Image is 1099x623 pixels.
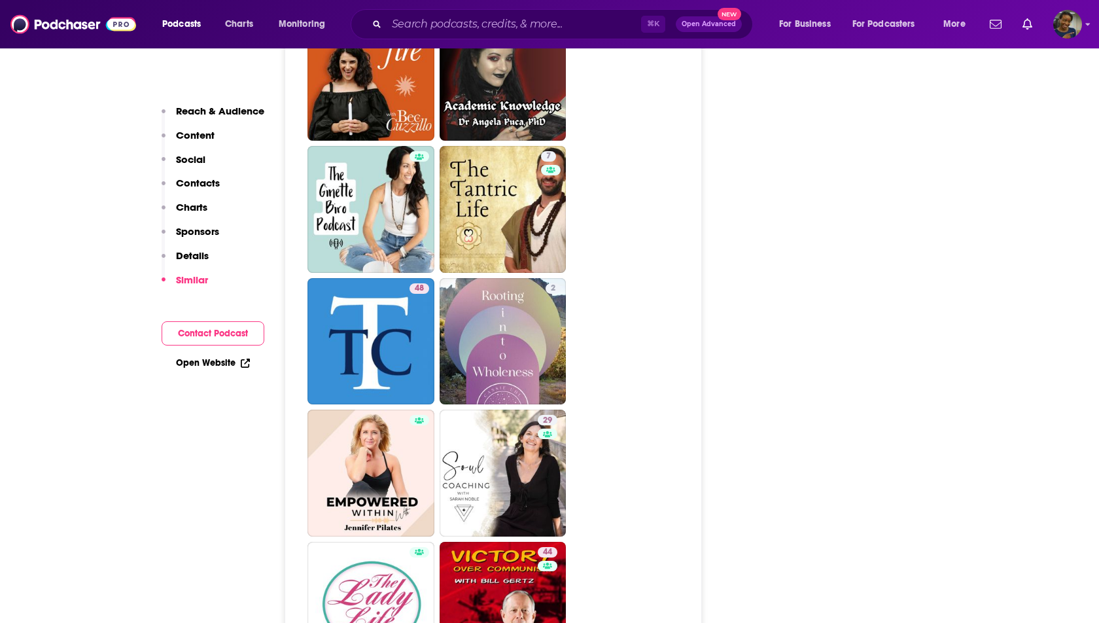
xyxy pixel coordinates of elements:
button: Reach & Audience [162,105,264,129]
img: Podchaser - Follow, Share and Rate Podcasts [10,12,136,37]
p: Contacts [176,177,220,189]
p: Social [176,153,205,166]
span: Open Advanced [682,21,736,27]
a: Show notifications dropdown [1017,13,1038,35]
span: 7 [546,150,551,163]
a: 48 [307,278,434,405]
p: Similar [176,274,208,286]
span: 29 [543,414,552,427]
span: ⌘ K [641,16,665,33]
button: open menu [934,14,982,35]
button: Charts [162,201,207,225]
button: Contacts [162,177,220,201]
span: New [718,8,741,20]
a: 54 [440,14,567,141]
span: 48 [415,282,424,295]
a: Open Website [176,357,250,368]
a: Charts [217,14,261,35]
span: Charts [225,15,253,33]
a: 33 [307,14,434,141]
button: Details [162,249,209,274]
button: Show profile menu [1053,10,1082,39]
button: Open AdvancedNew [676,16,742,32]
a: 29 [538,415,557,425]
div: Search podcasts, credits, & more... [363,9,765,39]
img: User Profile [1053,10,1082,39]
button: Contact Podcast [162,321,264,346]
a: Show notifications dropdown [985,13,1007,35]
span: Podcasts [162,15,201,33]
button: Similar [162,274,208,298]
button: Content [162,129,215,153]
a: 7 [440,146,567,273]
button: Social [162,153,205,177]
a: 7 [541,151,556,162]
p: Sponsors [176,225,219,238]
span: For Podcasters [852,15,915,33]
input: Search podcasts, credits, & more... [387,14,641,35]
button: Sponsors [162,225,219,249]
button: open menu [770,14,847,35]
a: 2 [440,278,567,405]
button: open menu [844,14,934,35]
button: open menu [153,14,218,35]
a: 48 [410,283,429,294]
a: 29 [440,410,567,537]
span: 44 [543,546,552,559]
a: 44 [538,547,557,558]
a: 2 [546,283,561,294]
span: More [943,15,966,33]
button: open menu [270,14,342,35]
p: Details [176,249,209,262]
p: Reach & Audience [176,105,264,117]
span: 2 [551,282,555,295]
p: Content [176,129,215,141]
span: Monitoring [279,15,325,33]
span: For Business [779,15,831,33]
span: Logged in as sabrinajohnson [1053,10,1082,39]
p: Charts [176,201,207,213]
